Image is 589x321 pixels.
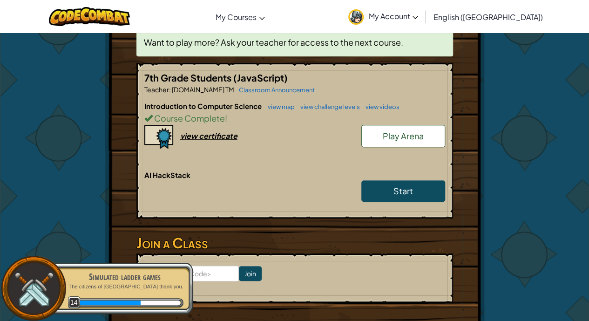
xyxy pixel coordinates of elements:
div: Simulated ladder games [66,270,183,283]
span: Course Complete [153,113,225,123]
span: Want to play more? Ask your teacher for access to the next course. [144,37,403,48]
p: The citizens of [GEOGRAPHIC_DATA] thank you. [66,283,183,290]
span: English ([GEOGRAPHIC_DATA]) [433,12,542,22]
img: swords.png [13,267,55,310]
span: Teacher [144,85,169,94]
a: view challenge levels [296,103,360,110]
span: 7th Grade Students [144,72,233,83]
h3: Join a Class [136,232,453,253]
a: view certificate [144,131,237,141]
span: [DOMAIN_NAME] TM [171,85,234,94]
div: view certificate [180,131,237,141]
span: 14 [68,296,81,309]
input: Join [239,266,262,281]
span: ! [225,113,227,123]
a: Start [361,180,445,202]
span: : [169,85,171,94]
span: My Courses [216,12,257,22]
a: English ([GEOGRAPHIC_DATA]) [428,4,547,29]
span: Play Arena [383,130,424,141]
img: CodeCombat logo [49,7,130,26]
span: My Account [368,11,418,21]
img: avatar [348,9,364,25]
a: My Courses [211,4,270,29]
a: My Account [344,2,423,31]
span: AI HackStack [144,171,190,179]
a: view map [263,103,295,110]
a: view videos [361,103,399,110]
img: certificate-icon.png [144,125,173,149]
a: Classroom Announcement [234,86,315,94]
span: Introduction to Computer Science [144,102,263,110]
span: Start [393,185,413,196]
span: (JavaScript) [233,72,288,83]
